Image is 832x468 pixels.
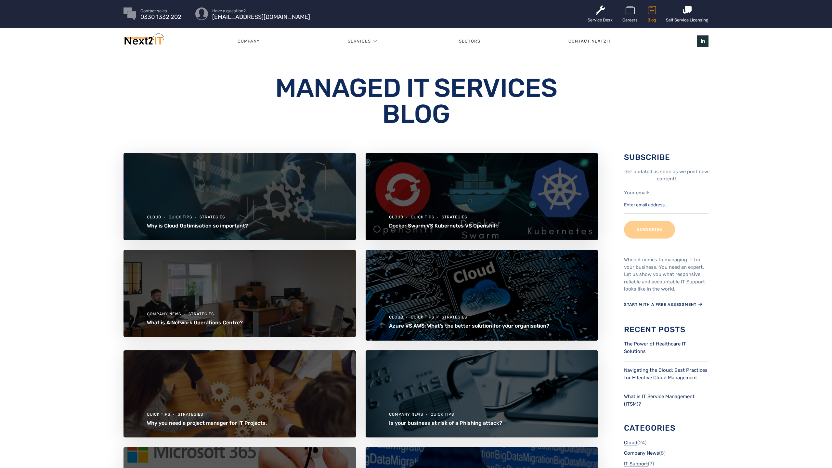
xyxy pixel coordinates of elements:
[212,9,310,13] span: Have a question?
[140,15,181,19] span: 0330 1332 202
[188,312,214,316] a: Strategies
[389,323,549,329] a: Azure VS AWS: What’s the better solution for your organisation?
[442,315,467,319] a: Strategies
[624,449,708,457] li: (8)
[411,315,440,319] a: Quick Tips
[624,256,708,293] p: When it comes to managing IT for your business. You need an expert. Let us show you what responsi...
[442,215,467,219] a: Strategies
[389,223,498,229] a: Docker Swarm VS Kubernetes VS Openshift
[624,394,695,407] a: What is IT Service Management (ITSM)?
[624,190,649,196] label: Your email:
[140,9,181,13] span: Contact sales
[123,33,164,48] img: Next2IT
[624,341,686,354] a: The Power of Healthcare IT Solutions
[389,420,502,426] a: Is your business at risk of a Phishing attack?
[389,315,409,319] a: Cloud
[624,325,708,334] h3: Recent Posts
[212,15,310,19] span: [EMAIL_ADDRESS][DOMAIN_NAME]
[624,439,708,447] li: (24)
[524,32,655,51] a: Contact Next2IT
[366,250,598,341] img: Screenshot-2023-01-09-at-16.32.04
[624,439,637,447] a: Cloud
[123,250,356,337] img: IMG_0004
[624,424,708,432] h3: Categories
[389,412,429,417] a: Company News
[624,299,702,309] a: START WITH A FREE ASSESSMENT
[212,9,310,19] a: Have a question? [EMAIL_ADDRESS][DOMAIN_NAME]
[624,367,708,381] a: Navigating the Cloud: Best Practices for Effective Cloud Management
[193,32,304,51] a: Company
[147,223,248,229] a: Why is Cloud Optimisation so important?
[389,215,409,219] a: Cloud
[169,215,198,219] a: Quick Tips
[147,319,243,326] a: What is A Network Operations Centre?
[140,9,181,19] a: Contact sales 0330 1332 202
[147,215,167,219] a: Cloud
[147,312,187,316] a: Company News
[178,412,203,417] a: Strategies
[624,221,675,239] input: Subscribe
[123,153,356,240] img: Screenshot-2023-01-25-at-15.33.37
[200,215,225,219] a: Strategies
[624,460,648,468] a: IT Support
[624,168,708,183] p: Get updated as soon as we post new content!
[366,350,598,437] img: Screenshot-2023-01-04-at-16.06.23
[624,460,708,468] li: (7)
[415,32,524,51] a: Sectors
[123,350,356,437] img: Screenshot 2023-01-04 at 17.26.52
[147,420,267,426] a: Why you need a project manager for IT Projects.
[624,449,659,457] a: Company News
[270,75,562,127] h1: Managed IT Services Blog
[366,153,598,240] img: Screenshot-2023-01-25-at-17.16.07
[348,32,371,51] a: Services
[147,412,176,417] a: Quick Tips
[431,412,454,417] a: Quick Tips
[624,153,708,162] h3: Subscribe
[411,215,440,219] a: Quick Tips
